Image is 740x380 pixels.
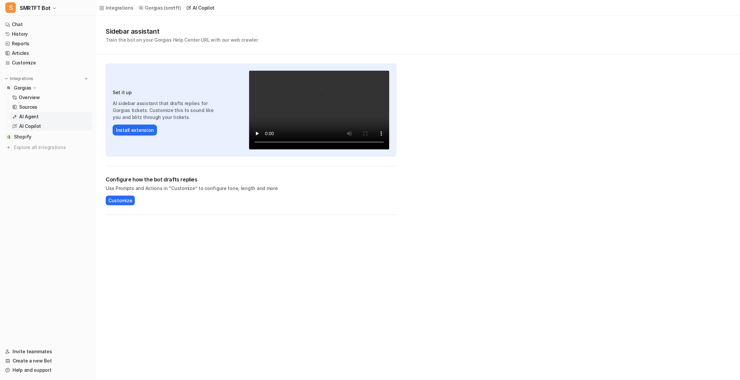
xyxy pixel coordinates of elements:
[3,20,92,29] a: Chat
[106,185,396,192] p: Use Prompts and Actions in “Customize” to configure tone, length and more
[183,5,184,11] span: /
[7,135,11,139] img: Shopify
[108,197,132,204] span: Customize
[106,196,135,205] button: Customize
[186,4,214,11] a: AI Copilot
[106,26,259,36] h1: Sidebar assistant
[113,89,221,96] h3: Set it up
[19,123,41,130] p: AI Copilot
[10,102,92,112] a: Sources
[3,347,92,356] a: Invite teammates
[135,5,137,11] span: /
[14,142,90,153] span: Explore all integrations
[3,365,92,375] a: Help and support
[19,104,37,110] p: Sources
[99,4,133,11] a: Integrations
[10,122,92,131] a: AI Copilot
[10,93,92,102] a: Overview
[5,144,12,151] img: explore all integrations
[10,76,33,81] p: Integrations
[14,85,31,91] p: Gorgias
[249,70,389,150] video: Your browser does not support the video tag.
[3,132,92,141] a: ShopifyShopify
[5,2,16,13] span: S
[4,76,9,81] img: expand menu
[14,133,31,140] span: Shopify
[164,5,181,11] p: ( smrtft )
[113,125,157,135] button: Install extension
[193,4,214,11] div: AI Copilot
[20,3,51,13] span: SMRTFT Bot
[106,4,133,11] div: Integrations
[106,175,396,183] h2: Configure how the bot drafts replies
[84,76,89,81] img: menu_add.svg
[145,5,163,11] p: Gorgias
[7,86,11,90] img: Gorgias
[3,29,92,39] a: History
[106,36,259,43] p: Train the bot on your Gorgias Help Center URL with our web crawler.
[3,356,92,365] a: Create a new Bot
[138,5,181,11] a: Gorgias(smrtft)
[3,49,92,58] a: Articles
[113,100,221,121] p: AI sidebar assistant that drafts replies for Gorgias tickets. Customize this to sound like you an...
[10,112,92,121] a: AI Agent
[19,113,39,120] p: AI Agent
[19,94,40,101] p: Overview
[3,39,92,48] a: Reports
[3,143,92,152] a: Explore all integrations
[3,75,35,82] button: Integrations
[3,58,92,67] a: Customize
